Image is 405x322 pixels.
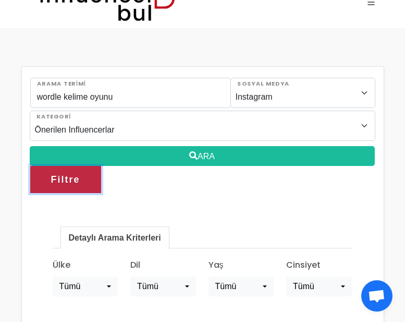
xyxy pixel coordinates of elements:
button: Tümü [130,277,196,296]
label: Dil [130,259,140,271]
div: Tümü [293,280,338,293]
button: Tümü [286,277,352,296]
a: Detaylı Arama Kriterleri [61,228,169,248]
button: Filtre [30,166,101,193]
label: Ülke [53,259,70,271]
label: Cinsiyet [286,259,321,271]
label: Yaş [208,259,224,271]
div: Tümü [215,280,261,293]
button: Tümü [208,277,274,296]
div: Tümü [137,280,182,293]
button: ARA [30,146,375,166]
div: Tümü [59,280,105,293]
a: Açık sohbet [361,280,392,312]
input: Search.. [30,78,231,108]
button: Tümü [53,277,118,296]
span: Filtre [51,171,80,188]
